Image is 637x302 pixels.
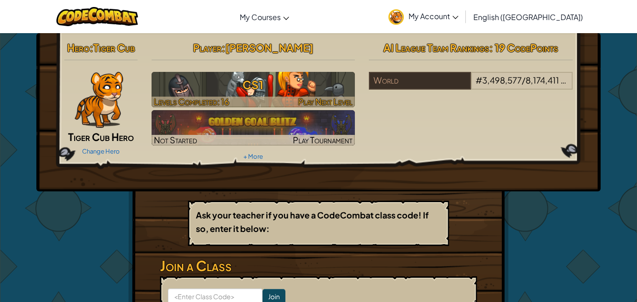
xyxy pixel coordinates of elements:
[152,110,355,146] a: Not StartedPlay Tournament
[469,4,588,29] a: English ([GEOGRAPHIC_DATA])
[369,72,471,90] div: World
[225,41,313,54] span: [PERSON_NAME]
[383,41,489,54] span: AI League Team Rankings
[240,12,281,22] span: My Courses
[388,9,404,25] img: avatar
[152,110,355,146] img: Golden Goal
[235,4,294,29] a: My Courses
[193,41,222,54] span: Player
[482,75,522,85] span: 3,498,577
[222,41,225,54] span: :
[152,72,355,107] a: Play Next Level
[298,96,353,107] span: Play Next Level
[522,75,526,85] span: /
[75,72,123,128] img: Tiger%20Cub_PaperDoll.png
[56,7,138,26] img: CodeCombat logo
[196,210,429,234] b: Ask your teacher if you have a CodeCombat class code! If so, enter it below:
[473,12,583,22] span: English ([GEOGRAPHIC_DATA])
[68,130,134,143] span: Tiger Cub Hero
[384,2,463,31] a: My Account
[82,147,120,155] a: Change Hero
[67,41,90,54] span: Hero
[154,96,229,107] span: Levels Completed: 16
[293,134,353,145] span: Play Tournament
[152,72,355,107] img: CS1
[409,11,458,21] span: My Account
[152,74,355,95] h3: CS1
[93,41,135,54] span: Tiger Cub
[160,255,477,276] h3: Join a Class
[526,75,559,85] span: 8,174,411
[489,41,558,54] span: : 19 CodePoints
[369,81,573,91] a: World#3,498,577/8,174,411players
[476,75,482,85] span: #
[243,153,263,160] a: + More
[90,41,93,54] span: :
[154,134,197,145] span: Not Started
